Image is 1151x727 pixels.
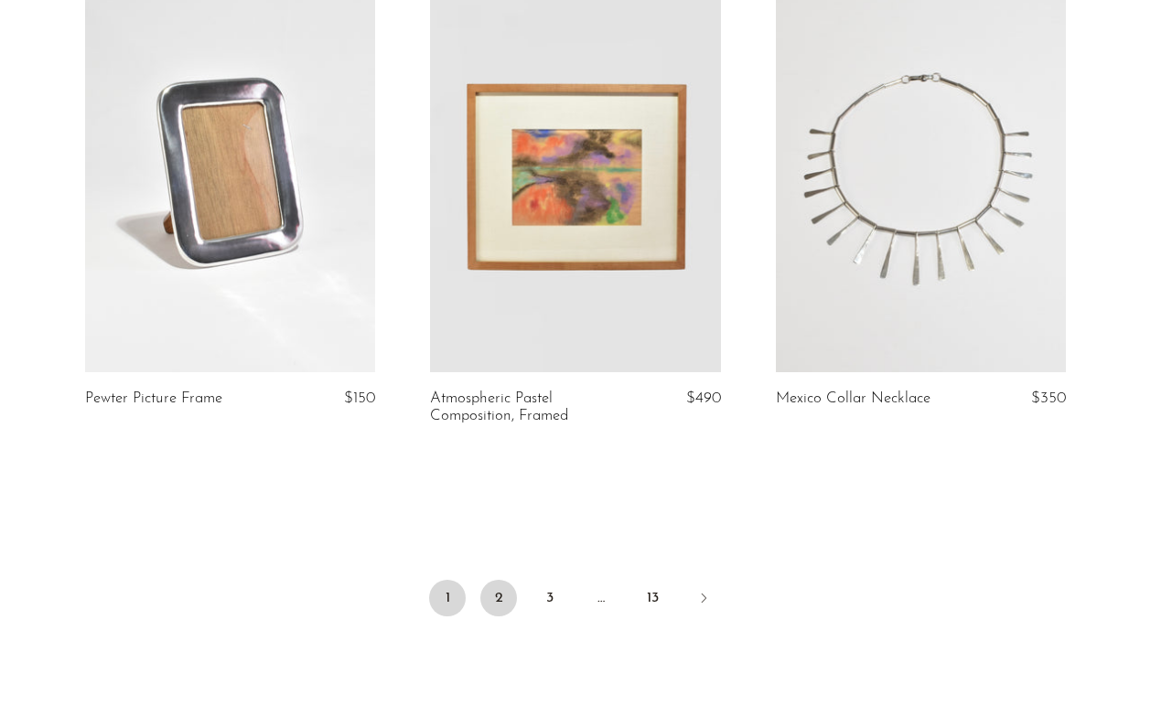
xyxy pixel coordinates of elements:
span: $490 [686,390,721,406]
span: $350 [1031,390,1066,406]
span: $150 [344,390,375,406]
span: 1 [429,580,466,616]
a: Mexico Collar Necklace [776,390,930,407]
a: Next [685,580,722,620]
a: 2 [480,580,517,616]
a: 3 [532,580,568,616]
a: Atmospheric Pastel Composition, Framed [430,390,622,424]
span: … [583,580,619,616]
a: 13 [634,580,671,616]
a: Pewter Picture Frame [85,390,222,407]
